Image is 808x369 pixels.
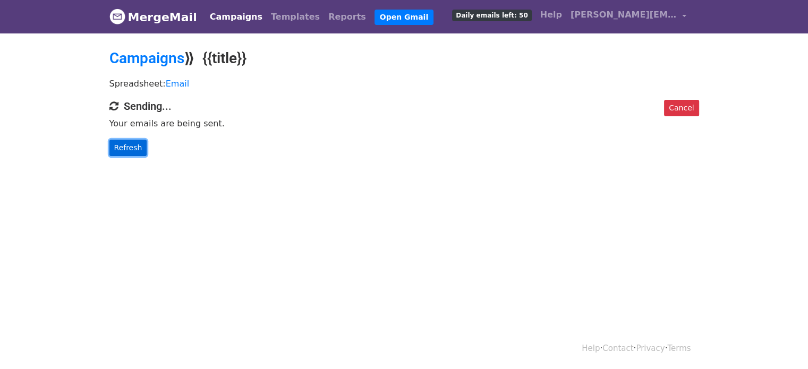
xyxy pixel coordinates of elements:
[109,49,699,67] h2: ⟫ {{title}}
[602,344,633,353] a: Contact
[582,344,600,353] a: Help
[571,8,677,21] span: [PERSON_NAME][EMAIL_ADDRESS][DOMAIN_NAME]
[566,4,691,29] a: [PERSON_NAME][EMAIL_ADDRESS][DOMAIN_NAME]
[109,8,125,24] img: MergeMail logo
[664,100,699,116] a: Cancel
[109,6,197,28] a: MergeMail
[267,6,324,28] a: Templates
[667,344,691,353] a: Terms
[536,4,566,25] a: Help
[324,6,370,28] a: Reports
[206,6,267,28] a: Campaigns
[755,318,808,369] iframe: Chat Widget
[636,344,665,353] a: Privacy
[109,78,699,89] p: Spreadsheet:
[109,140,147,156] a: Refresh
[109,100,699,113] h4: Sending...
[448,4,535,25] a: Daily emails left: 50
[166,79,189,89] a: Email
[375,10,433,25] a: Open Gmail
[109,49,184,67] a: Campaigns
[109,118,699,129] p: Your emails are being sent.
[452,10,531,21] span: Daily emails left: 50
